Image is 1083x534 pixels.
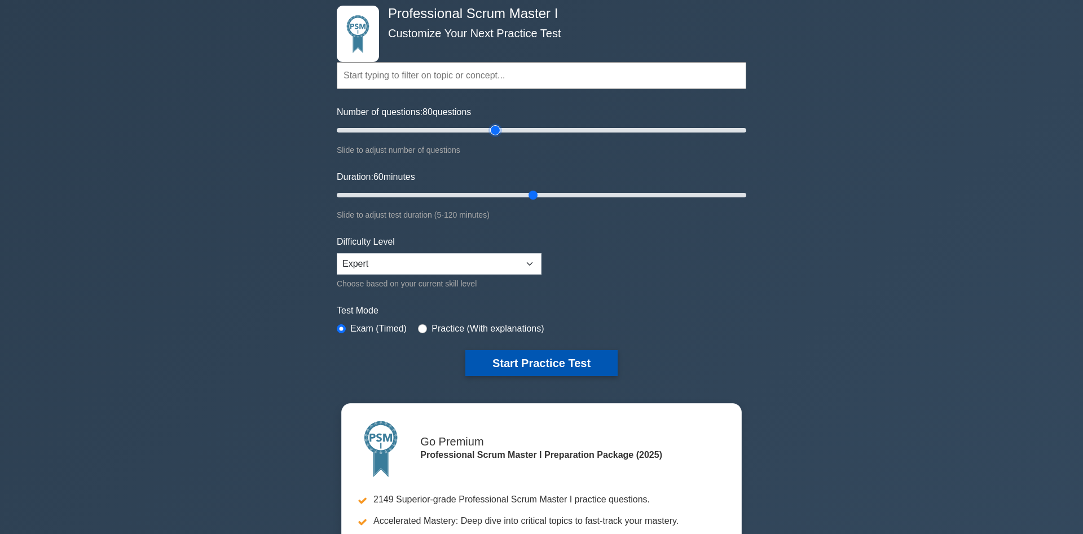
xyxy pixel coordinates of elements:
[465,350,618,376] button: Start Practice Test
[337,170,415,184] label: Duration: minutes
[350,322,407,336] label: Exam (Timed)
[337,277,541,290] div: Choose based on your current skill level
[432,322,544,336] label: Practice (With explanations)
[337,143,746,157] div: Slide to adjust number of questions
[373,172,384,182] span: 60
[337,304,746,317] label: Test Mode
[337,62,746,89] input: Start typing to filter on topic or concept...
[337,235,395,249] label: Difficulty Level
[384,6,691,22] h4: Professional Scrum Master I
[337,105,471,119] label: Number of questions: questions
[337,208,746,222] div: Slide to adjust test duration (5-120 minutes)
[422,107,433,117] span: 80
